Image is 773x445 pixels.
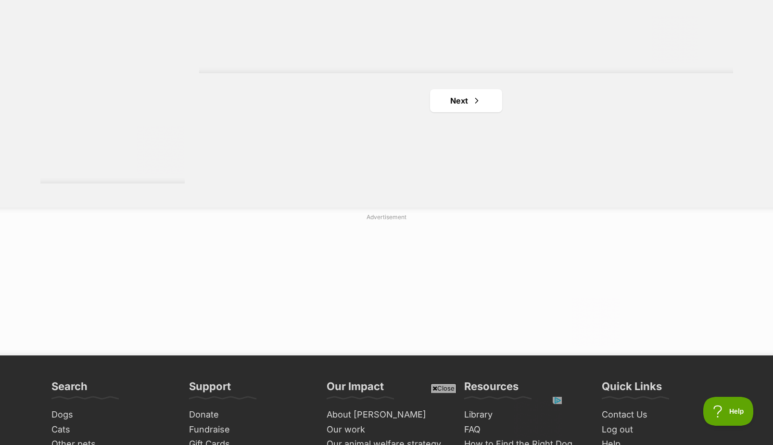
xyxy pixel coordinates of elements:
iframe: Advertisement [212,397,562,440]
nav: Pagination [199,89,733,112]
h3: Our Impact [327,380,384,399]
h3: Support [189,380,231,399]
a: Log out [598,422,726,437]
a: Dogs [48,407,176,422]
iframe: Help Scout Beacon - Open [703,397,754,426]
a: Cats [48,422,176,437]
h3: Resources [464,380,519,399]
h3: Quick Links [602,380,662,399]
a: Contact Us [598,407,726,422]
a: Donate [185,407,313,422]
a: Fundraise [185,422,313,437]
h3: Search [51,380,88,399]
iframe: Advertisement [153,225,620,346]
a: Next page [430,89,502,112]
span: Close [431,383,456,393]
